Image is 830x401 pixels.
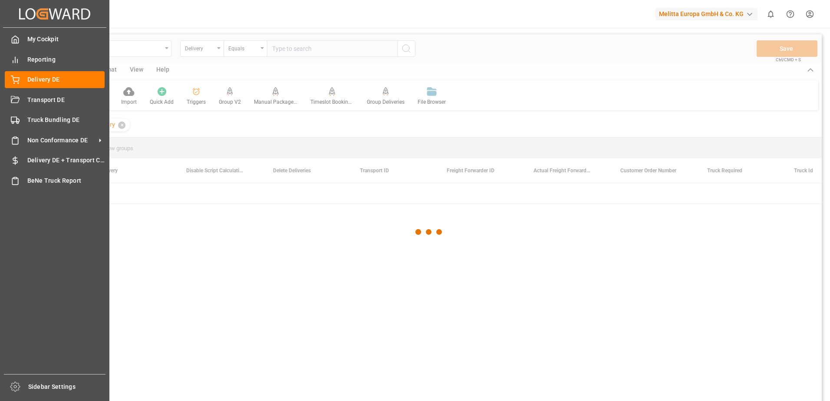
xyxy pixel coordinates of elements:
[5,91,105,108] a: Transport DE
[5,51,105,68] a: Reporting
[27,75,105,84] span: Delivery DE
[28,382,106,391] span: Sidebar Settings
[27,156,105,165] span: Delivery DE + Transport Cost
[5,172,105,189] a: BeNe Truck Report
[5,152,105,169] a: Delivery DE + Transport Cost
[27,136,96,145] span: Non Conformance DE
[27,95,105,105] span: Transport DE
[5,31,105,48] a: My Cockpit
[27,176,105,185] span: BeNe Truck Report
[27,55,105,64] span: Reporting
[27,115,105,125] span: Truck Bundling DE
[5,112,105,128] a: Truck Bundling DE
[27,35,105,44] span: My Cockpit
[5,71,105,88] a: Delivery DE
